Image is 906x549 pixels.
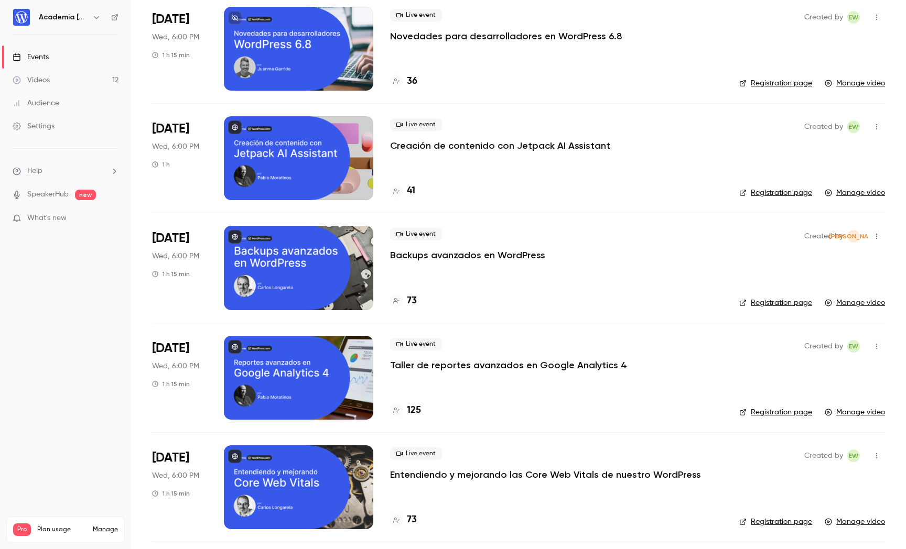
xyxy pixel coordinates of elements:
h4: 125 [407,403,421,418]
span: ES WPCOM [847,11,860,24]
span: Created by [804,449,843,462]
span: [DATE] [152,11,189,28]
span: Live event [390,228,442,240]
span: Wed, 6:00 PM [152,251,199,261]
iframe: Noticeable Trigger [106,214,118,223]
span: Help [27,166,42,177]
div: Videos [13,75,50,85]
a: Creación de contenido con Jetpack AI Assistant [390,139,610,152]
a: Manage [93,525,118,534]
div: 1 h 15 min [152,270,190,278]
span: [PERSON_NAME] [829,230,879,243]
div: Audience [13,98,59,108]
a: 125 [390,403,421,418]
a: Entendiendo y mejorando las Core Web Vitals de nuestro WordPress [390,468,701,481]
div: May 21 Wed, 5:00 PM (Atlantic/Canary) [152,445,207,529]
span: Wed, 6:00 PM [152,32,199,42]
h6: Academia [DOMAIN_NAME] [39,12,88,23]
h4: 41 [407,184,415,198]
a: Registration page [739,407,812,418]
span: Plan usage [37,525,87,534]
span: EW [849,449,858,462]
span: Created by [804,120,843,133]
span: [DATE] [152,230,189,247]
div: May 28 Wed, 6:00 PM (Europe/Madrid) [152,336,207,420]
a: Registration page [739,298,812,308]
span: Live event [390,9,442,21]
span: Live event [390,118,442,131]
span: [DATE] [152,449,189,466]
a: 73 [390,513,417,527]
span: EW [849,11,858,24]
span: [DATE] [152,340,189,357]
a: Manage video [825,78,885,89]
a: Manage video [825,407,885,418]
a: 41 [390,184,415,198]
a: Manage video [825,517,885,527]
a: Manage video [825,188,885,198]
a: 73 [390,294,417,308]
a: Registration page [739,188,812,198]
a: Registration page [739,517,812,527]
span: Wed, 6:00 PM [152,141,199,152]
h4: 36 [407,74,417,89]
a: Novedades para desarrolladores en WordPress 6.8 [390,30,622,42]
span: What's new [27,213,67,224]
div: Events [13,52,49,62]
div: 1 h 15 min [152,380,190,388]
a: Taller de reportes avanzados en Google Analytics 4 [390,359,627,371]
span: Pro [13,523,31,536]
span: EW [849,120,858,133]
a: 36 [390,74,417,89]
div: 1 h [152,160,170,169]
span: Created by [804,340,843,353]
span: Live event [390,447,442,460]
div: 1 h 15 min [152,51,190,59]
span: Jesús Amieiro [847,230,860,243]
span: Wed, 6:00 PM [152,361,199,371]
a: Registration page [739,78,812,89]
div: Jul 2 Wed, 6:00 PM (Europe/Madrid) [152,7,207,91]
div: 1 h 15 min [152,489,190,498]
a: SpeakerHub [27,189,69,200]
span: Created by [804,11,843,24]
a: Manage video [825,298,885,308]
span: ES WPCOM [847,120,860,133]
div: Jun 25 Wed, 5:00 PM (Atlantic/Canary) [152,116,207,200]
img: Academia WordPress.com [13,9,30,26]
h4: 73 [407,513,417,527]
span: Live event [390,338,442,350]
li: help-dropdown-opener [13,166,118,177]
span: Created by [804,230,843,243]
span: [DATE] [152,120,189,137]
span: Wed, 6:00 PM [152,470,199,481]
span: ES WPCOM [847,340,860,353]
a: Backups avanzados en WordPress [390,249,545,261]
h4: 73 [407,294,417,308]
span: new [75,190,96,200]
div: Jun 18 Wed, 6:00 PM (Europe/Madrid) [152,226,207,310]
div: Settings [13,121,55,131]
span: EW [849,340,858,353]
span: ES WPCOM [847,449,860,462]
